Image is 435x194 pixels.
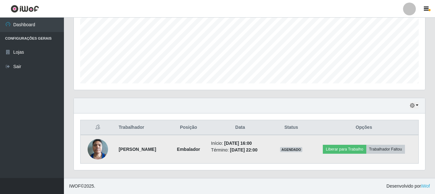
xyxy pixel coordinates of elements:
[207,120,273,135] th: Data
[69,183,81,189] span: IWOF
[366,145,405,154] button: Trabalhador Faltou
[230,147,257,152] time: [DATE] 22:00
[386,183,430,190] span: Desenvolvido por
[88,136,108,163] img: 1720641166740.jpeg
[115,120,170,135] th: Trabalhador
[177,147,200,152] strong: Embalador
[211,140,269,147] li: Início:
[273,120,309,135] th: Status
[309,120,418,135] th: Opções
[280,147,302,152] span: AGENDADO
[211,147,269,153] li: Término:
[224,141,252,146] time: [DATE] 16:00
[323,145,366,154] button: Liberar para Trabalho
[11,5,39,13] img: CoreUI Logo
[170,120,207,135] th: Posição
[421,183,430,189] a: iWof
[69,183,95,190] span: © 2025 .
[119,147,156,152] strong: [PERSON_NAME]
